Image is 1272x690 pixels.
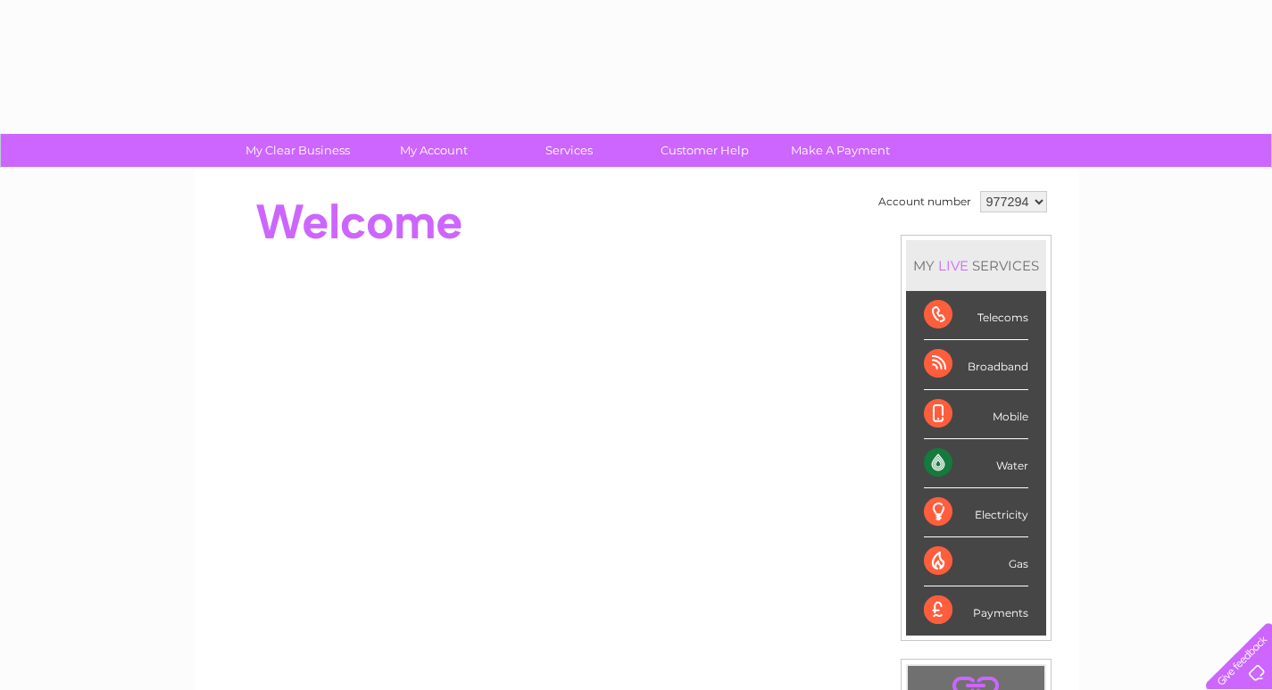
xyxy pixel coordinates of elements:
[924,488,1028,537] div: Electricity
[924,291,1028,340] div: Telecoms
[906,240,1046,291] div: MY SERVICES
[495,134,643,167] a: Services
[767,134,914,167] a: Make A Payment
[631,134,778,167] a: Customer Help
[360,134,507,167] a: My Account
[874,187,976,217] td: Account number
[935,257,972,274] div: LIVE
[924,340,1028,389] div: Broadband
[924,439,1028,488] div: Water
[924,390,1028,439] div: Mobile
[924,586,1028,635] div: Payments
[924,537,1028,586] div: Gas
[224,134,371,167] a: My Clear Business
